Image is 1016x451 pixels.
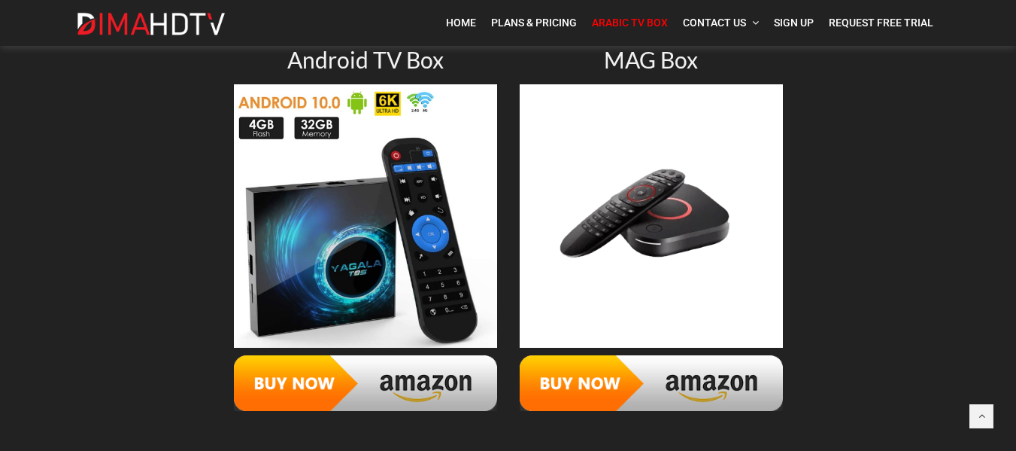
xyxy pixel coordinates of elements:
span: Android TV Box [287,46,444,73]
a: Sign Up [766,8,821,38]
a: Request Free Trial [821,8,941,38]
a: Arabic TV Box [584,8,675,38]
img: Dima HDTV [76,12,226,36]
a: Back to top [969,404,993,428]
span: Sign Up [774,17,814,29]
a: Plans & Pricing [484,8,584,38]
a: Home [438,8,484,38]
span: Arabic TV Box [592,17,668,29]
a: Contact Us [675,8,766,38]
span: Request Free Trial [829,17,933,29]
span: Contact Us [683,17,746,29]
span: Plans & Pricing [491,17,577,29]
span: MAG Box [604,46,698,73]
span: Home [446,17,476,29]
